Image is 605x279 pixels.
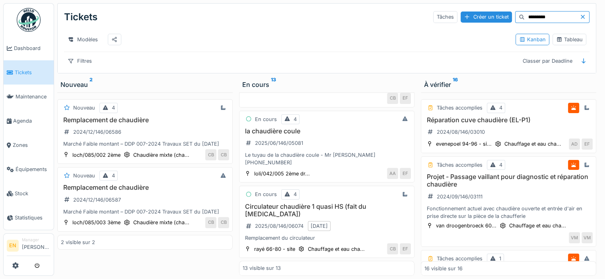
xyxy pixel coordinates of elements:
[453,80,458,89] sup: 16
[4,36,54,60] a: Dashboard
[243,151,411,166] div: Le tuyau de la chaudière coule - Mr [PERSON_NAME] [PHONE_NUMBER]
[436,140,492,148] div: evenepoel 94-96 - si...
[15,214,51,221] span: Statistiques
[133,219,189,226] div: Chaudière mixte (cha...
[437,161,482,169] div: Tâches accomplies
[4,181,54,206] a: Stock
[61,116,229,124] h3: Remplacement de chaudière
[400,243,411,254] div: EF
[4,157,54,181] a: Équipements
[243,203,411,218] h3: Circulateur chaudière 1 quasi HS (fait du [MEDICAL_DATA])
[4,206,54,230] a: Statistiques
[64,7,97,27] div: Tickets
[255,190,277,198] div: En cours
[569,232,580,243] div: VM
[255,222,303,230] div: 2025/08/146/06074
[424,173,593,188] h3: Projet - Passage vaillant pour diagnostic et réparation chaudière
[61,208,229,216] div: Marché Faible montant – DDP 007-2024 Travaux SET du [DATE]
[271,80,276,89] sup: 13
[424,80,593,89] div: À vérifier
[4,109,54,133] a: Agenda
[424,265,463,272] div: 16 visible sur 16
[461,12,512,22] div: Créer un ticket
[242,80,411,89] div: En cours
[17,8,41,32] img: Badge_color-CXgf-gQk.svg
[205,217,216,228] div: CB
[61,239,95,246] div: 2 visible sur 2
[73,128,121,136] div: 2024/12/146/06586
[255,139,303,147] div: 2025/06/146/05081
[424,116,593,124] h3: Réparation cuve chaudière (EL-P1)
[437,255,482,262] div: Tâches accomplies
[205,149,216,160] div: CB
[73,172,95,179] div: Nouveau
[64,34,101,45] div: Modèles
[72,219,121,226] div: loch/085/003 3ème
[582,232,593,243] div: VM
[89,80,93,89] sup: 2
[519,55,576,67] div: Classer par Deadline
[255,115,277,123] div: En cours
[61,140,229,148] div: Marché Faible montant – DDP 007-2024 Travaux SET du [DATE]
[294,190,297,198] div: 4
[556,36,583,43] div: Tableau
[311,222,328,230] div: [DATE]
[519,36,546,43] div: Kanban
[387,93,398,104] div: CB
[16,93,51,100] span: Maintenance
[133,151,189,159] div: Chaudière mixte (cha...
[294,115,297,123] div: 4
[13,141,51,149] span: Zones
[7,240,19,252] li: EN
[4,85,54,109] a: Maintenance
[387,243,398,254] div: CB
[436,222,496,229] div: van droogenbroeck 60...
[437,128,485,136] div: 2024/08/146/03010
[64,55,95,67] div: Filtres
[22,237,51,254] li: [PERSON_NAME]
[433,11,457,23] div: Tâches
[509,222,566,229] div: Chauffage et eau cha...
[400,168,411,179] div: EF
[112,104,115,112] div: 4
[308,245,365,253] div: Chauffage et eau cha...
[61,184,229,191] h3: Remplacement de chaudière
[73,196,121,204] div: 2024/12/146/06587
[7,237,51,256] a: EN Manager[PERSON_NAME]
[243,234,411,242] div: Remplacement du circulateur
[243,265,281,272] div: 13 visible sur 13
[73,104,95,112] div: Nouveau
[499,161,502,169] div: 4
[437,193,482,200] div: 2024/09/146/03111
[569,139,580,150] div: AD
[4,60,54,85] a: Tickets
[582,139,593,150] div: EF
[499,104,502,112] div: 4
[13,117,51,125] span: Agenda
[387,168,398,179] div: AA
[400,93,411,104] div: EF
[499,255,501,262] div: 1
[254,170,310,177] div: loli/042/005 2ème dr...
[112,172,115,179] div: 4
[14,44,51,52] span: Dashboard
[218,149,229,160] div: CB
[504,140,561,148] div: Chauffage et eau cha...
[424,205,593,220] div: Fonctionnement actuel avec chaudière ouverte et entrée d'air en prise directe sur la pièce de la ...
[4,133,54,157] a: Zones
[16,165,51,173] span: Équipements
[15,190,51,197] span: Stock
[60,80,230,89] div: Nouveau
[72,151,121,159] div: loch/085/002 2ème
[22,237,51,243] div: Manager
[218,217,229,228] div: CB
[437,104,482,112] div: Tâches accomplies
[254,245,295,253] div: rayé 66-80 - site
[15,69,51,76] span: Tickets
[243,127,411,135] h3: la chaudière coule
